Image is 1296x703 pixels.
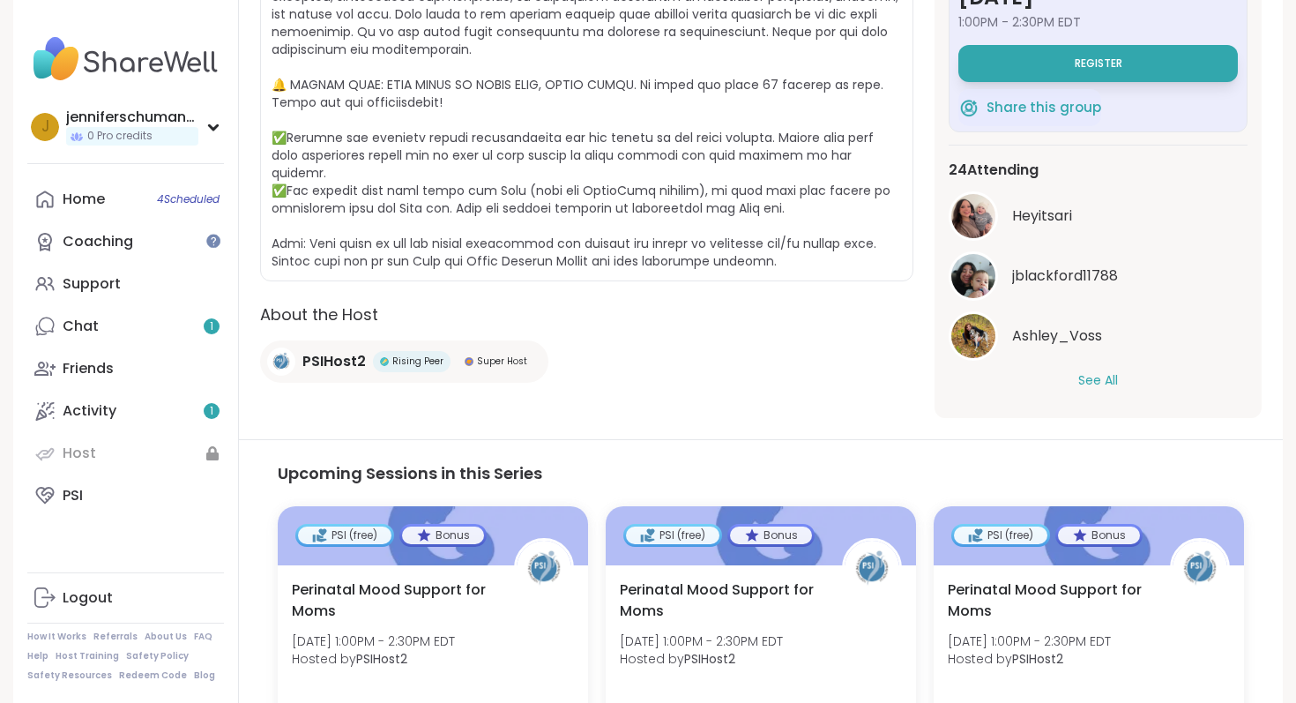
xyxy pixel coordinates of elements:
a: Host [27,432,224,475]
a: Safety Policy [126,650,189,662]
b: PSIHost2 [684,650,735,668]
img: jblackford11788 [951,254,995,298]
span: Share this group [987,97,1101,117]
div: Host [63,444,96,463]
img: Super Host [465,357,473,366]
a: Home4Scheduled [27,178,224,221]
a: PSI [27,475,224,517]
a: Activity1 [27,390,224,432]
div: Bonus [1058,527,1140,544]
a: Help [27,650,48,662]
div: PSI (free) [954,527,1047,544]
span: 1 [210,404,213,419]
img: Rising Peer [380,357,389,366]
div: jenniferschumann7 [66,108,198,127]
div: Coaching [63,232,133,251]
iframe: Spotlight [206,234,220,248]
span: 1:00PM - 2:30PM EDT [958,13,1238,31]
a: About Us [145,631,187,643]
button: Register [958,45,1238,82]
span: Hosted by [948,650,1111,668]
span: 0 Pro credits [87,129,153,144]
img: PSIHost2 [517,541,571,595]
div: Home [63,190,105,209]
a: Host Training [56,650,119,662]
div: Friends [63,359,114,378]
span: 1 [210,319,213,334]
h2: About the Host [260,303,913,326]
span: Ashley_Voss [1012,325,1102,347]
img: Heyitsari [951,194,995,238]
a: Redeem Code [119,669,187,682]
span: [DATE] 1:00PM - 2:30PM EDT [948,632,1111,650]
a: Referrals [93,631,138,643]
div: Bonus [402,527,484,544]
img: PSIHost2 [845,541,899,595]
span: [DATE] 1:00PM - 2:30PM EDT [292,632,455,650]
span: PSIHost2 [302,351,366,372]
span: Perinatal Mood Support for Moms [620,580,823,622]
div: Bonus [730,527,812,544]
div: Chat [63,317,99,336]
span: Perinatal Mood Support for Moms [292,580,495,622]
a: Ashley_VossAshley_Voss [949,311,1248,361]
a: Coaching [27,221,224,263]
button: See All [1078,371,1118,390]
img: ShareWell Logomark [958,97,979,118]
a: Logout [27,577,224,619]
img: ShareWell Nav Logo [27,28,224,90]
a: HeyitsariHeyitsari [949,191,1248,241]
span: Hosted by [620,650,783,668]
span: jblackford11788 [1012,265,1118,287]
a: Friends [27,348,224,390]
span: Heyitsari [1012,206,1072,227]
img: Ashley_Voss [951,314,995,358]
a: Blog [194,669,215,682]
a: How It Works [27,631,86,643]
span: Perinatal Mood Support for Moms [948,580,1151,622]
div: Support [63,274,121,294]
span: Super Host [477,355,527,368]
div: Activity [63,401,116,421]
a: Support [27,263,224,305]
b: PSIHost2 [356,650,407,668]
span: j [41,116,49,138]
span: [DATE] 1:00PM - 2:30PM EDT [620,632,783,650]
span: 24 Attending [949,160,1039,181]
span: 4 Scheduled [157,192,220,206]
div: PSI [63,486,83,505]
img: PSIHost2 [1173,541,1227,595]
button: Share this group [958,89,1101,126]
span: Register [1075,56,1122,71]
a: jblackford11788jblackford11788 [949,251,1248,301]
a: FAQ [194,631,212,643]
a: Safety Resources [27,669,112,682]
span: Hosted by [292,650,455,668]
a: PSIHost2PSIHost2Rising PeerRising PeerSuper HostSuper Host [260,340,548,383]
a: Chat1 [27,305,224,348]
b: PSIHost2 [1012,650,1063,668]
img: PSIHost2 [267,348,295,376]
div: Logout [63,588,113,608]
h3: Upcoming Sessions in this Series [278,461,1244,485]
span: Rising Peer [392,355,443,368]
div: PSI (free) [626,527,719,544]
div: PSI (free) [298,527,391,544]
